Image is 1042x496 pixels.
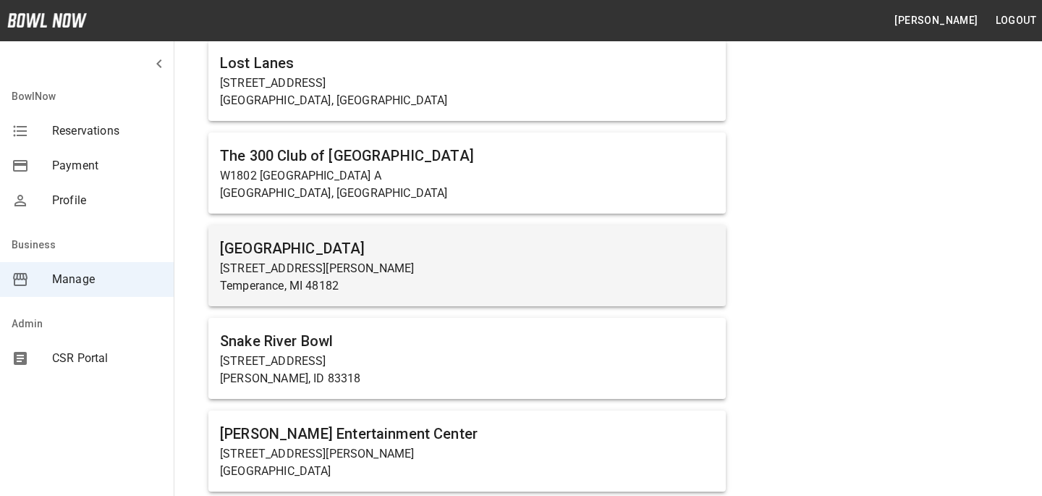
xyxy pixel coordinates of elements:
[220,92,714,109] p: [GEOGRAPHIC_DATA], [GEOGRAPHIC_DATA]
[220,422,714,445] h6: [PERSON_NAME] Entertainment Center
[52,122,162,140] span: Reservations
[990,7,1042,34] button: Logout
[220,277,714,295] p: Temperance, MI 48182
[220,144,714,167] h6: The 300 Club of [GEOGRAPHIC_DATA]
[220,75,714,92] p: [STREET_ADDRESS]
[220,463,714,480] p: [GEOGRAPHIC_DATA]
[52,271,162,288] span: Manage
[889,7,983,34] button: [PERSON_NAME]
[220,329,714,353] h6: Snake River Bowl
[220,167,714,185] p: W1802 [GEOGRAPHIC_DATA] A
[220,237,714,260] h6: [GEOGRAPHIC_DATA]
[52,350,162,367] span: CSR Portal
[220,445,714,463] p: [STREET_ADDRESS][PERSON_NAME]
[52,192,162,209] span: Profile
[220,370,714,387] p: [PERSON_NAME], ID 83318
[220,51,714,75] h6: Lost Lanes
[7,13,87,28] img: logo
[220,185,714,202] p: [GEOGRAPHIC_DATA], [GEOGRAPHIC_DATA]
[220,353,714,370] p: [STREET_ADDRESS]
[52,157,162,175] span: Payment
[220,260,714,277] p: [STREET_ADDRESS][PERSON_NAME]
